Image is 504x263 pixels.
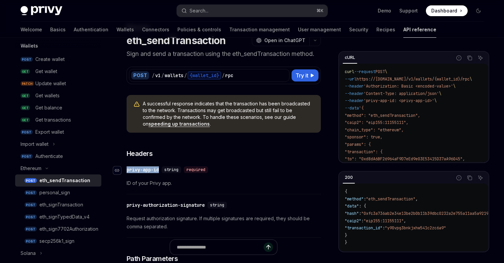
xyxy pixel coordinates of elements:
button: Toggle dark mode [473,5,484,16]
span: POST [25,227,37,232]
a: POSTAuthenticate [15,150,101,162]
a: POSTExport wallet [15,126,101,138]
span: GET [21,93,30,98]
a: Support [399,7,418,14]
span: "method" [345,196,364,202]
div: / [184,72,187,79]
a: speeding up transactions [148,121,210,127]
span: --header [345,98,364,103]
span: GET [21,118,30,123]
span: POST [375,69,385,74]
a: POSTsecp256k1_sign [15,235,101,247]
span: Open in ChatGPT [264,37,305,44]
button: Toggle Solana section [15,247,101,259]
span: : [359,211,361,216]
span: "method": "eth_sendTransaction", [345,113,420,118]
span: "caip2": "eip155:11155111", [345,120,408,125]
span: POST [21,57,33,62]
span: \ [385,69,387,74]
div: Search... [190,7,208,15]
span: --data [345,105,359,111]
div: Create wallet [35,55,65,63]
span: \ [470,76,472,82]
span: --header [345,84,364,89]
a: Authentication [74,22,108,38]
span: Dashboard [431,7,457,14]
div: Get balance [35,104,62,112]
span: : [382,225,385,231]
span: { [345,189,347,194]
button: Report incorrect code [455,54,463,62]
span: Request authorization signature. If multiple signatures are required, they should be comma separa... [127,215,321,231]
a: GETGet balance [15,102,101,114]
div: eth_signTransaction [39,201,83,209]
a: User management [298,22,341,38]
button: Open in ChatGPT [252,35,309,46]
a: POSTCreate wallet [15,53,101,65]
button: Toggle Import wallet section [15,138,101,150]
a: POSTeth_signTypedData_v4 [15,211,101,223]
a: GETGet transactions [15,114,101,126]
a: POSTeth_sendTransaction [15,174,101,187]
span: "y90vpg3bnkjxhw541c2zc6a9" [385,225,446,231]
span: https://[DOMAIN_NAME]/v1/wallets/{wallet_id}/rpc [357,76,470,82]
span: --header [345,91,364,96]
span: "to": "0xd8dA6BF26964aF9D7eEd9e03E53415D37aA96045", [345,156,465,162]
button: Report incorrect code [455,173,463,182]
span: "data" [345,203,359,209]
button: Try it [292,69,318,81]
button: Copy the contents from the code block [465,173,474,182]
span: Try it [296,71,308,79]
span: , [415,196,418,202]
span: 'Content-Type: application/json' [364,91,439,96]
a: PATCHUpdate wallet [15,77,101,90]
span: "chain_type": "ethereum", [345,127,404,133]
span: POST [25,239,37,244]
div: / [161,72,164,79]
span: "transaction_id" [345,225,382,231]
a: Welcome [21,22,42,38]
p: Sign and send a transaction using the eth_sendTransaction method. [127,49,321,59]
span: "eth_sendTransaction" [366,196,415,202]
span: --request [354,69,375,74]
span: \ [434,98,437,103]
a: Policies & controls [177,22,221,38]
div: eth_sendTransaction [39,176,90,185]
span: POST [21,154,33,159]
div: Solana [21,249,36,257]
button: Copy the contents from the code block [465,54,474,62]
span: string [164,167,178,172]
div: eth_signTypedData_v4 [39,213,90,221]
button: Open search [177,5,328,17]
span: POST [25,202,37,207]
span: : [364,196,366,202]
span: "transaction": { [345,149,382,155]
span: Headers [127,149,153,158]
button: Ask AI [476,54,485,62]
span: POST [25,215,37,220]
span: 'privy-app-id: <privy-app-id>' [364,98,434,103]
a: Dashboard [426,5,468,16]
div: eth_sign7702Authorization [39,225,98,233]
div: secp256k1_sign [39,237,74,245]
div: personal_sign [39,189,70,197]
a: POSTeth_sign7702Authorization [15,223,101,235]
span: } [345,233,347,238]
img: dark logo [21,6,62,15]
span: : [361,218,364,224]
button: Toggle Ethereum section [15,162,101,174]
a: Basics [50,22,66,38]
div: Ethereum [21,164,41,172]
span: "params": { [345,142,371,147]
div: 200 [343,173,355,182]
a: POSTpersonal_sign [15,187,101,199]
div: / [222,72,225,79]
span: GET [21,69,30,74]
div: / [152,72,155,79]
span: A successful response indicates that the transaction has been broadcasted to the network. Transac... [143,100,314,127]
div: {wallet_id} [188,71,221,79]
span: GET [21,105,30,110]
div: privy-app-id [127,166,159,173]
span: PATCH [21,81,34,86]
a: Transaction management [229,22,290,38]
